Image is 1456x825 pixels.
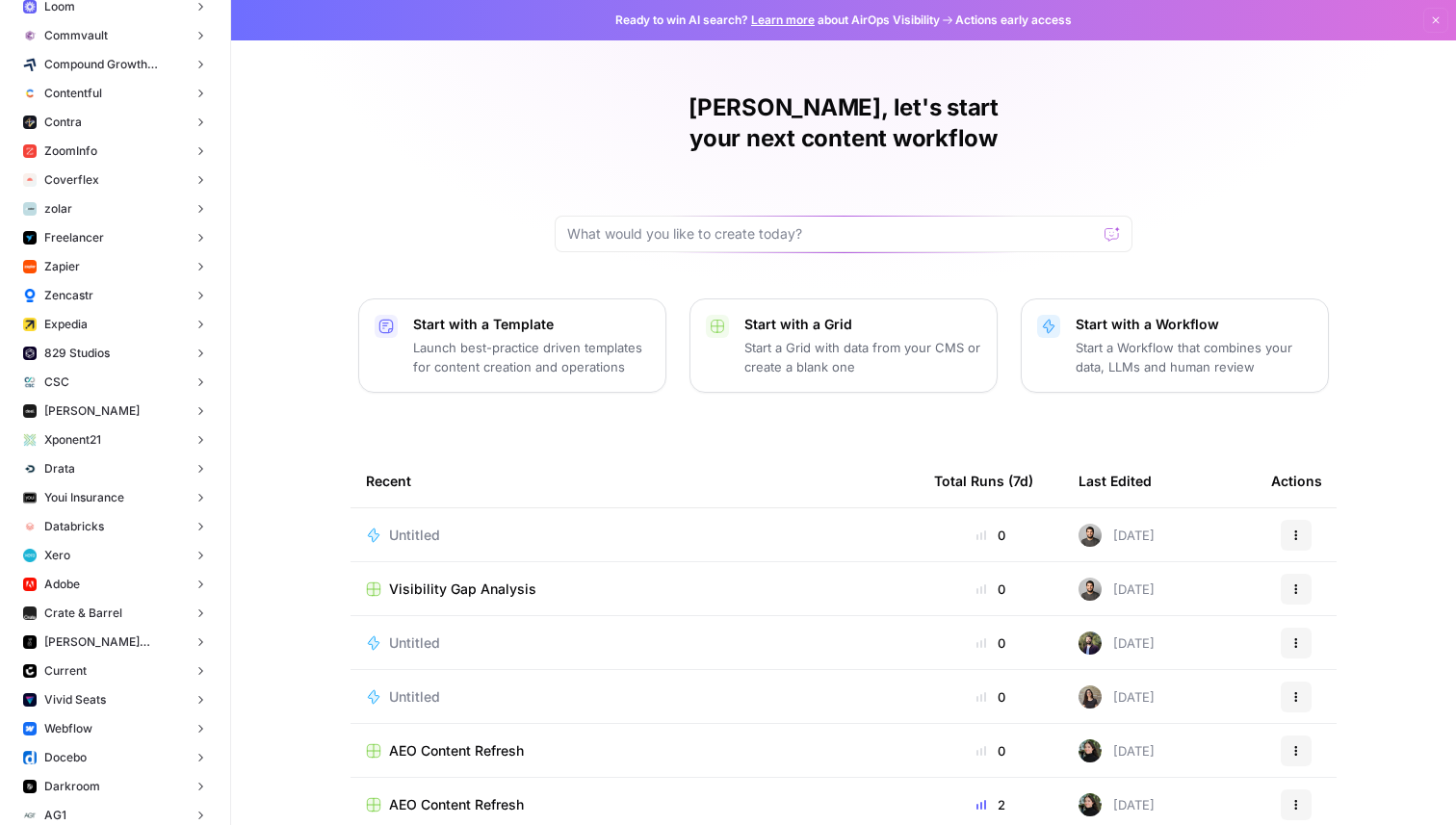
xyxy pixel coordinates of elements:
[15,454,215,483] button: Drata
[15,252,215,281] button: Zapier
[23,29,37,42] img: xf6b4g7v9n1cfco8wpzm78dqnb6e
[44,287,93,304] span: Zencastr
[15,137,215,166] button: ZoomInfo
[15,657,215,685] button: Current
[23,606,37,620] img: uxmqtzkxrbfi1924freveq6p4dpg
[15,512,215,541] button: Databricks
[15,541,215,570] button: Xero
[1079,578,1155,601] div: [DATE]
[15,570,215,599] button: Adobe
[1271,454,1322,507] div: Actions
[15,21,215,50] button: Commvault
[955,12,1072,29] span: Actions early access
[23,116,37,129] img: azd67o9nw473vll9dbscvlvo9wsn
[23,520,37,533] img: 68x31kg9cvjq1z98h94sc45jw63t
[615,12,940,29] span: Ready to win AI search? about AirOps Visibility
[689,298,998,393] button: Start with a GridStart a Grid with data from your CMS or create a blank one
[15,310,215,339] button: Expedia
[44,807,66,824] span: AG1
[23,404,37,418] img: ybhjxa9n8mcsu845nkgo7g1ynw8w
[751,13,815,27] a: Learn more
[1079,793,1102,816] img: eoqc67reg7z2luvnwhy7wyvdqmsw
[44,85,102,102] span: Contentful
[1079,685,1102,709] img: n04lk3h3q0iujb8nvuuepb5yxxxi
[23,549,37,562] img: wbynuzzq6lj3nzxpt1e3y1j7uzng
[44,114,82,131] span: Contra
[15,50,215,79] button: Compound Growth Marketing
[1079,632,1102,655] img: 4dqwcgipae5fdwxp9v51u2818epj
[934,580,1048,599] div: 0
[44,720,92,737] span: Webflow
[44,547,70,564] span: Xero
[23,578,37,591] img: eqzcz4tzlr7ve7xmt41l933d2ra3
[23,809,37,822] img: jd0m2o43jo1d3mjn66s677h8tkv2
[44,605,122,622] span: Crate & Barrel
[366,580,903,599] a: Visibility Gap Analysis
[15,397,215,425] button: [PERSON_NAME]
[413,315,650,334] p: Start with a Template
[23,144,37,158] img: hcm4s7ic2xq26rsmuray6dv1kquq
[44,316,88,333] span: Expedia
[23,751,37,764] img: y40elq8w6bmqlakrd2chaqr5nb67
[934,633,1048,653] div: 0
[1079,524,1155,547] div: [DATE]
[366,741,903,761] a: AEO Content Refresh
[44,633,186,651] span: [PERSON_NAME] Sonoma
[366,526,903,545] a: Untitled
[23,289,37,302] img: s6x7ltuwawlcg2ux8d2ne4wtho4t
[44,518,104,535] span: Databricks
[23,722,37,735] img: a1pu3e9a4sjoov2n4mw66knzy8l8
[23,202,37,216] img: 6os5al305rae5m5hhkke1ziqya7s
[44,778,100,795] span: Darkroom
[1079,685,1155,709] div: [DATE]
[389,795,524,814] span: AEO Content Refresh
[366,795,903,814] a: AEO Content Refresh
[1079,524,1102,547] img: 16hj2zu27bdcdvv6x26f6v9ttfr9
[934,687,1048,707] div: 0
[44,576,80,593] span: Adobe
[744,338,981,376] p: Start a Grid with data from your CMS or create a blank one
[358,298,666,393] button: Start with a TemplateLaunch best-practice driven templates for content creation and operations
[15,223,215,252] button: Freelancer
[44,27,108,44] span: Commvault
[366,633,903,653] a: Untitled
[15,743,215,772] button: Docebo
[44,662,87,680] span: Current
[934,526,1048,545] div: 0
[44,460,75,477] span: Drata
[23,664,37,678] img: ggykp1v33818op4s0epk3dctj1tt
[44,345,110,362] span: 829 Studios
[555,92,1132,154] h1: [PERSON_NAME], let's start your next content workflow
[15,483,215,512] button: Youi Insurance
[1079,793,1155,816] div: [DATE]
[23,87,37,100] img: 2ud796hvc3gw7qwjscn75txc5abr
[44,431,101,449] span: Xponent21
[1076,338,1313,376] p: Start a Workflow that combines your data, LLMs and human review
[23,173,37,187] img: l4muj0jjfg7df9oj5fg31blri2em
[15,281,215,310] button: Zencastr
[1021,298,1329,393] button: Start with a WorkflowStart a Workflow that combines your data, LLMs and human review
[1079,454,1152,507] div: Last Edited
[1076,315,1313,334] p: Start with a Workflow
[15,599,215,628] button: Crate & Barrel
[1079,632,1155,655] div: [DATE]
[23,780,37,793] img: quv541tf1wbhvxj8bujkchzas3si
[44,374,69,391] span: CSC
[15,194,215,223] button: zolar
[44,200,72,218] span: zolar
[15,339,215,368] button: 829 Studios
[23,635,37,649] img: 20fvse2g1tux094pk03oju0syg9a
[44,402,140,420] span: [PERSON_NAME]
[567,224,1097,244] input: What would you like to create today?
[1079,739,1155,762] div: [DATE]
[44,749,87,766] span: Docebo
[44,258,80,275] span: Zapier
[44,171,99,189] span: Coverflex
[23,58,37,71] img: kaevn8smg0ztd3bicv5o6c24vmo8
[23,375,37,389] img: yvejo61whxrb805zs4m75phf6mr8
[15,368,215,397] button: CSC
[23,318,37,331] img: r1kj8td8zocxzhcrdgnlfi8d2cy7
[389,633,440,653] span: Untitled
[389,687,440,707] span: Untitled
[44,691,106,709] span: Vivid Seats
